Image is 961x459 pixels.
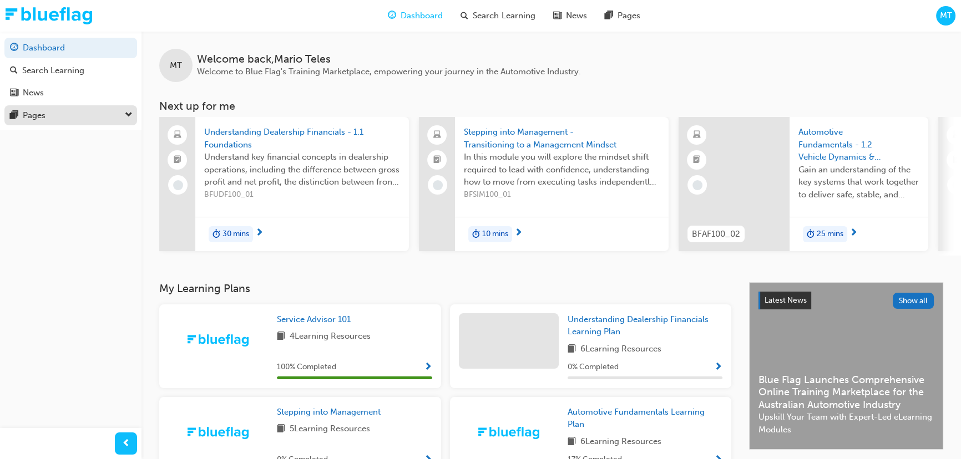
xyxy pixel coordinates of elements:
button: Pages [4,105,137,126]
span: In this module you will explore the mindset shift required to lead with confidence, understanding... [464,151,660,188]
div: Pages [23,109,45,122]
span: duration-icon [213,227,220,242]
a: Service Advisor 101 [277,313,355,326]
span: duration-icon [472,227,480,242]
img: Trak [188,427,249,439]
span: down-icon [125,108,133,123]
span: 25 mins [817,228,843,241]
span: book-icon [568,435,576,449]
span: next-icon [255,228,264,238]
span: BFUDF100_01 [204,188,400,201]
span: 5 Learning Resources [290,422,370,436]
span: book-icon [277,330,285,344]
span: MT [939,9,952,22]
span: prev-icon [122,437,130,451]
span: Show Progress [714,363,722,373]
a: Automotive Fundamentals Learning Plan [568,406,723,431]
span: guage-icon [388,9,396,23]
a: Search Learning [4,60,137,81]
span: 100 % Completed [277,361,336,374]
span: Latest News [765,295,807,305]
button: DashboardSearch LearningNews [4,35,137,105]
span: 6 Learning Resources [580,343,661,356]
span: BFSIM100_01 [464,188,660,201]
a: pages-iconPages [595,4,649,27]
span: next-icon [849,228,858,238]
a: Latest NewsShow all [758,292,934,309]
span: Stepping into Management [277,407,381,417]
span: search-icon [10,66,18,76]
span: Stepping into Management - Transitioning to a Management Mindset [464,126,660,151]
span: Welcome back , Mario Teles [197,53,581,66]
span: Understanding Dealership Financials Learning Plan [568,314,709,337]
span: news-icon [10,88,18,98]
span: learningRecordVerb_NONE-icon [692,180,702,190]
img: Trak [188,334,249,346]
h3: My Learning Plans [159,282,731,295]
span: Automotive Fundamentals - 1.2 Vehicle Dynamics & Control Systems [798,126,919,164]
span: BFAF100_02 [692,228,740,241]
span: learningRecordVerb_NONE-icon [433,180,443,190]
a: News [4,83,137,103]
a: news-iconNews [544,4,595,27]
span: News [565,9,586,22]
img: Trak [6,7,92,24]
span: booktick-icon [693,153,701,167]
div: Search Learning [22,64,84,77]
a: Dashboard [4,38,137,58]
button: Show Progress [424,360,432,374]
a: search-iconSearch Learning [452,4,544,27]
span: Blue Flag Launches Comprehensive Online Training Marketplace for the Australian Automotive Industry [758,374,934,411]
a: Understanding Dealership Financials Learning Plan [568,313,723,338]
a: guage-iconDashboard [379,4,452,27]
span: laptop-icon [433,128,441,142]
span: booktick-icon [953,153,960,167]
span: Dashboard [401,9,443,22]
span: search-icon [461,9,468,23]
span: 10 mins [482,228,508,241]
span: learningResourceType_ELEARNING-icon [693,128,701,142]
span: next-icon [514,228,523,238]
a: Stepping into Management - Transitioning to a Management MindsetIn this module you will explore t... [419,117,669,251]
button: Show Progress [714,360,722,374]
span: laptop-icon [174,128,181,142]
span: booktick-icon [174,153,181,167]
span: pages-icon [604,9,613,23]
span: Show Progress [424,363,432,373]
span: Gain an understanding of the key systems that work together to deliver safe, stable, and responsi... [798,164,919,201]
span: learningRecordVerb_NONE-icon [173,180,183,190]
div: News [23,86,44,99]
button: MT [936,6,955,25]
span: guage-icon [10,43,18,53]
a: BFAF100_02Automotive Fundamentals - 1.2 Vehicle Dynamics & Control SystemsGain an understanding o... [679,117,928,251]
h3: Next up for me [141,100,961,113]
span: Search Learning [473,9,535,22]
img: Trak [478,427,539,439]
span: Service Advisor 101 [277,314,351,324]
span: Understanding Dealership Financials - 1.1 Foundations [204,126,400,151]
span: booktick-icon [433,153,441,167]
span: news-icon [553,9,561,23]
a: Stepping into Management [277,406,385,419]
span: 0 % Completed [568,361,619,374]
span: 6 Learning Resources [580,435,661,449]
a: Understanding Dealership Financials - 1.1 FoundationsUnderstand key financial concepts in dealers... [159,117,409,251]
span: laptop-icon [953,128,960,142]
span: Upskill Your Team with Expert-Led eLearning Modules [758,411,934,436]
span: Automotive Fundamentals Learning Plan [568,407,705,430]
span: MT [170,59,182,72]
span: 4 Learning Resources [290,330,371,344]
span: duration-icon [807,227,815,242]
a: Latest NewsShow allBlue Flag Launches Comprehensive Online Training Marketplace for the Australia... [749,282,943,450]
span: Pages [617,9,640,22]
span: Understand key financial concepts in dealership operations, including the difference between gros... [204,151,400,188]
span: Welcome to Blue Flag's Training Marketplace, empowering your journey in the Automotive Industry. [197,67,581,76]
span: 30 mins [222,228,249,241]
span: pages-icon [10,111,18,121]
button: Show all [893,293,934,309]
span: book-icon [568,343,576,356]
span: book-icon [277,422,285,436]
